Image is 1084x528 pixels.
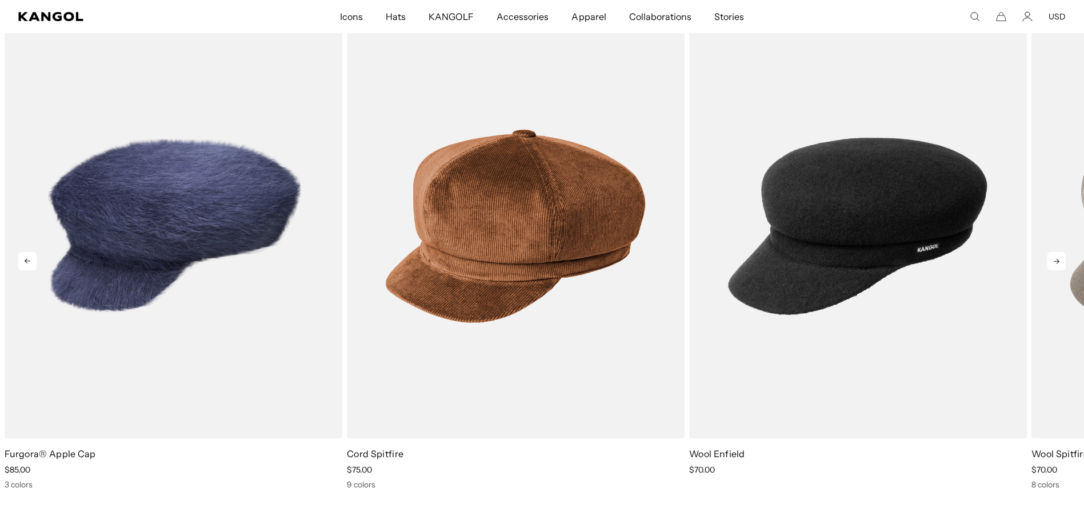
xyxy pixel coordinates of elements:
a: Furgora® Apple Cap [5,448,96,459]
span: $70.00 [1031,465,1057,475]
a: Cord Spitfire [347,448,403,459]
a: Wool Enfield [689,448,745,459]
a: Account [1022,11,1033,22]
button: Cart [996,11,1006,22]
div: 6 of 6 [685,14,1027,490]
div: 5 of 6 [342,14,685,490]
span: $75.00 [347,465,372,475]
button: USD [1049,11,1066,22]
img: Wool Enfield [689,14,1027,438]
div: 3 colors [5,479,342,490]
a: Kangol [18,12,225,21]
img: Furgora® Apple Cap [5,14,342,438]
summary: Search here [970,11,980,22]
img: Cord Spitfire [347,14,685,438]
span: $85.00 [5,465,30,475]
span: $70.00 [689,465,715,475]
div: 9 colors [347,479,685,490]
